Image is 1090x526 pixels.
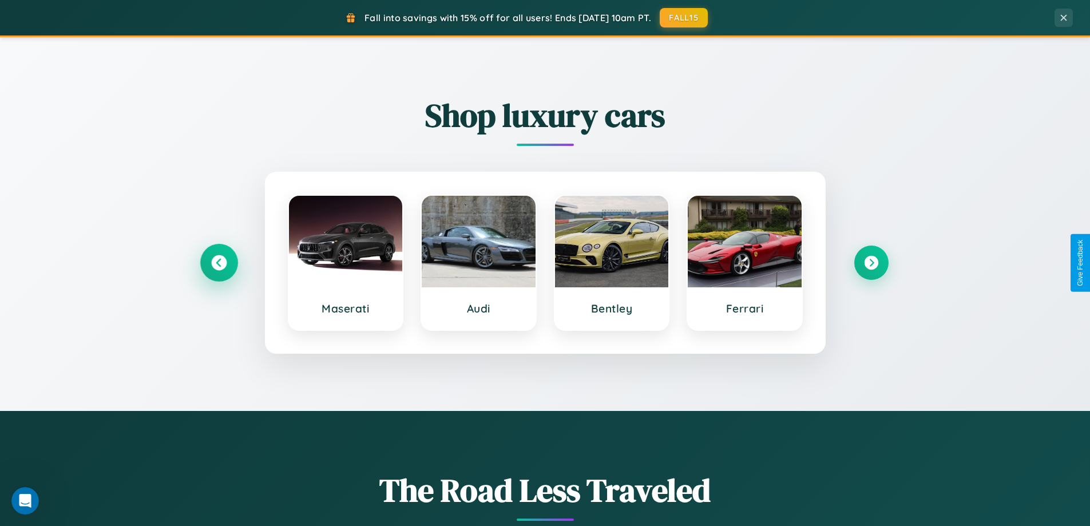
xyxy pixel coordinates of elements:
[699,302,790,315] h3: Ferrari
[202,468,889,512] h1: The Road Less Traveled
[566,302,657,315] h3: Bentley
[202,93,889,137] h2: Shop luxury cars
[364,12,651,23] span: Fall into savings with 15% off for all users! Ends [DATE] 10am PT.
[300,302,391,315] h3: Maserati
[1076,240,1084,286] div: Give Feedback
[433,302,524,315] h3: Audi
[11,487,39,515] iframe: Intercom live chat
[660,8,708,27] button: FALL15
